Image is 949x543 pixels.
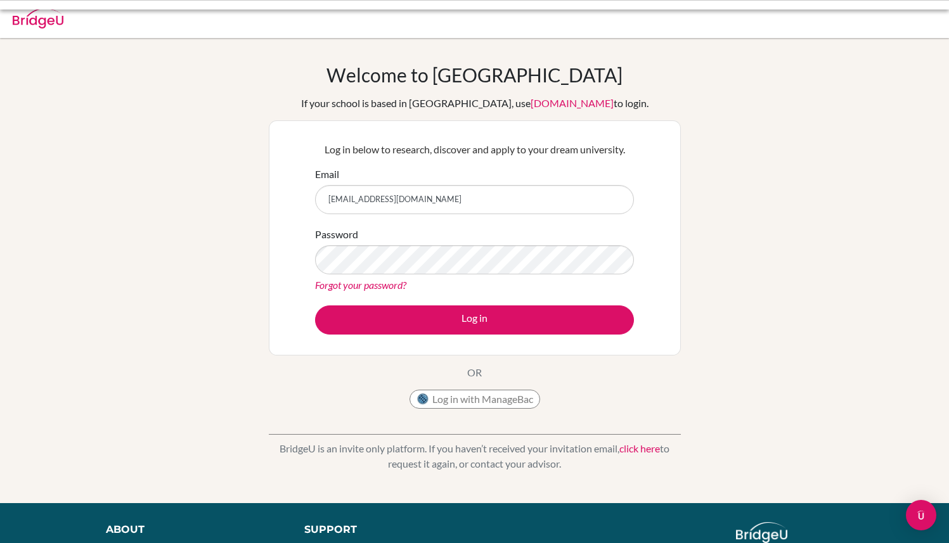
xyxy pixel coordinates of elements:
img: logo_white@2x-f4f0deed5e89b7ecb1c2cc34c3e3d731f90f0f143d5ea2071677605dd97b5244.png [736,522,787,543]
button: Log in with ManageBac [410,390,540,409]
button: Log in [315,305,634,335]
p: Log in below to research, discover and apply to your dream university. [315,142,634,157]
label: Email [315,167,339,182]
div: Support [304,522,461,537]
a: Forgot your password? [315,279,406,291]
a: click here [619,442,660,454]
label: Password [315,227,358,242]
div: About [106,522,276,537]
h1: Welcome to [GEOGRAPHIC_DATA] [326,63,623,86]
img: Bridge-U [13,8,63,29]
div: Open Intercom Messenger [906,500,936,530]
p: BridgeU is an invite only platform. If you haven’t received your invitation email, to request it ... [269,441,681,471]
p: OR [467,365,482,380]
a: [DOMAIN_NAME] [531,97,614,109]
div: If your school is based in [GEOGRAPHIC_DATA], use to login. [301,96,649,111]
